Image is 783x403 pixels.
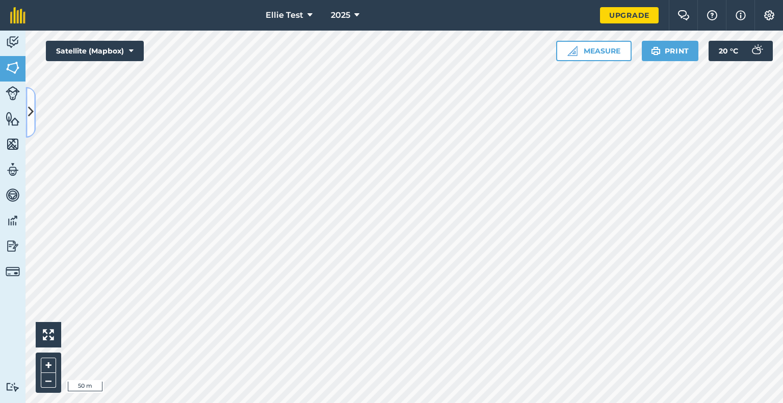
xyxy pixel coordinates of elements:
img: svg+xml;base64,PD94bWwgdmVyc2lvbj0iMS4wIiBlbmNvZGluZz0idXRmLTgiPz4KPCEtLSBHZW5lcmF0b3I6IEFkb2JlIE... [6,86,20,100]
img: svg+xml;base64,PD94bWwgdmVyc2lvbj0iMS4wIiBlbmNvZGluZz0idXRmLTgiPz4KPCEtLSBHZW5lcmF0b3I6IEFkb2JlIE... [6,35,20,50]
img: svg+xml;base64,PD94bWwgdmVyc2lvbj0iMS4wIiBlbmNvZGluZz0idXRmLTgiPz4KPCEtLSBHZW5lcmF0b3I6IEFkb2JlIE... [6,382,20,392]
img: svg+xml;base64,PHN2ZyB4bWxucz0iaHR0cDovL3d3dy53My5vcmcvMjAwMC9zdmciIHdpZHRoPSIxOSIgaGVpZ2h0PSIyNC... [651,45,661,57]
button: – [41,373,56,388]
span: 20 ° C [719,41,738,61]
button: + [41,358,56,373]
img: svg+xml;base64,PHN2ZyB4bWxucz0iaHR0cDovL3d3dy53My5vcmcvMjAwMC9zdmciIHdpZHRoPSI1NiIgaGVpZ2h0PSI2MC... [6,60,20,75]
img: svg+xml;base64,PHN2ZyB4bWxucz0iaHR0cDovL3d3dy53My5vcmcvMjAwMC9zdmciIHdpZHRoPSI1NiIgaGVpZ2h0PSI2MC... [6,111,20,126]
img: svg+xml;base64,PHN2ZyB4bWxucz0iaHR0cDovL3d3dy53My5vcmcvMjAwMC9zdmciIHdpZHRoPSI1NiIgaGVpZ2h0PSI2MC... [6,137,20,152]
span: 2025 [331,9,350,21]
span: Ellie Test [266,9,303,21]
img: svg+xml;base64,PD94bWwgdmVyc2lvbj0iMS4wIiBlbmNvZGluZz0idXRmLTgiPz4KPCEtLSBHZW5lcmF0b3I6IEFkb2JlIE... [6,238,20,254]
img: fieldmargin Logo [10,7,25,23]
img: Two speech bubbles overlapping with the left bubble in the forefront [677,10,690,20]
img: Ruler icon [567,46,578,56]
img: svg+xml;base64,PD94bWwgdmVyc2lvbj0iMS4wIiBlbmNvZGluZz0idXRmLTgiPz4KPCEtLSBHZW5lcmF0b3I6IEFkb2JlIE... [6,187,20,203]
button: 20 °C [709,41,773,61]
img: A question mark icon [706,10,718,20]
a: Upgrade [600,7,659,23]
img: Four arrows, one pointing top left, one top right, one bottom right and the last bottom left [43,329,54,340]
img: svg+xml;base64,PD94bWwgdmVyc2lvbj0iMS4wIiBlbmNvZGluZz0idXRmLTgiPz4KPCEtLSBHZW5lcmF0b3I6IEFkb2JlIE... [6,264,20,279]
button: Print [642,41,699,61]
img: svg+xml;base64,PD94bWwgdmVyc2lvbj0iMS4wIiBlbmNvZGluZz0idXRmLTgiPz4KPCEtLSBHZW5lcmF0b3I6IEFkb2JlIE... [6,162,20,177]
button: Satellite (Mapbox) [46,41,144,61]
img: svg+xml;base64,PHN2ZyB4bWxucz0iaHR0cDovL3d3dy53My5vcmcvMjAwMC9zdmciIHdpZHRoPSIxNyIgaGVpZ2h0PSIxNy... [736,9,746,21]
img: svg+xml;base64,PD94bWwgdmVyc2lvbj0iMS4wIiBlbmNvZGluZz0idXRmLTgiPz4KPCEtLSBHZW5lcmF0b3I6IEFkb2JlIE... [6,213,20,228]
img: svg+xml;base64,PD94bWwgdmVyc2lvbj0iMS4wIiBlbmNvZGluZz0idXRmLTgiPz4KPCEtLSBHZW5lcmF0b3I6IEFkb2JlIE... [746,41,767,61]
button: Measure [556,41,632,61]
img: A cog icon [763,10,775,20]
